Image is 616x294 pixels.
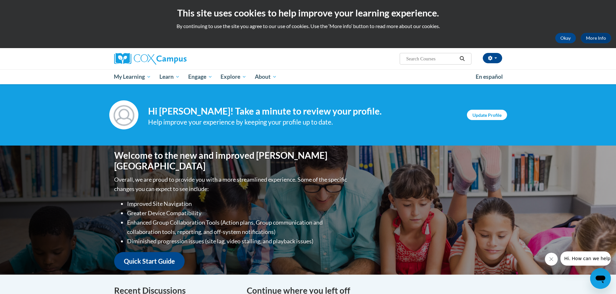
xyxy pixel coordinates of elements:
p: By continuing to use the site you agree to our use of cookies. Use the ‘More info’ button to read... [5,23,611,30]
div: Help improve your experience by keeping your profile up to date. [148,117,457,127]
span: Engage [188,73,212,81]
img: Cox Campus [114,53,187,65]
a: En español [471,70,507,84]
a: Explore [216,69,251,84]
span: Explore [221,73,246,81]
li: Enhanced Group Collaboration Tools (Action plans, Group communication and collaboration tools, re... [127,218,349,237]
a: Quick Start Guide [114,252,185,270]
a: Cox Campus [114,53,237,65]
input: Search Courses [405,55,457,63]
img: Profile Image [109,100,138,129]
span: En español [476,73,503,80]
span: About [255,73,277,81]
div: Main menu [104,69,512,84]
button: Okay [555,33,576,43]
h2: This site uses cookies to help improve your learning experience. [5,6,611,19]
span: Learn [159,73,180,81]
li: Improved Site Navigation [127,199,349,208]
a: Update Profile [467,110,507,120]
a: Engage [184,69,217,84]
span: Hi. How can we help? [4,5,52,10]
button: Account Settings [483,53,502,63]
li: Greater Device Compatibility [127,208,349,218]
h4: Hi [PERSON_NAME]! Take a minute to review your profile. [148,106,457,117]
a: Learn [155,69,184,84]
a: More Info [581,33,611,43]
iframe: Button to launch messaging window [590,268,611,289]
iframe: Close message [545,253,558,266]
iframe: Message from company [560,251,611,266]
h1: Welcome to the new and improved [PERSON_NAME][GEOGRAPHIC_DATA] [114,150,349,172]
a: About [251,69,281,84]
a: My Learning [110,69,156,84]
button: Search [457,55,467,63]
span: My Learning [114,73,151,81]
li: Diminished progression issues (site lag, video stalling, and playback issues) [127,237,349,246]
p: Overall, we are proud to provide you with a more streamlined experience. Some of the specific cha... [114,175,349,194]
